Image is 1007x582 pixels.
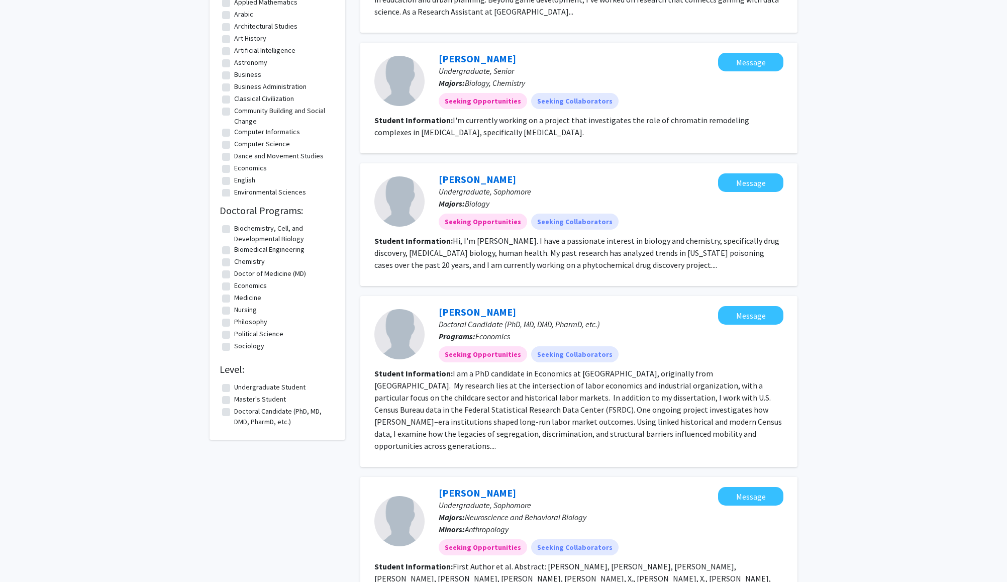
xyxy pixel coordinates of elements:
iframe: Chat [8,537,43,574]
label: Chemistry [234,256,265,267]
label: Philosophy [234,317,267,327]
b: Majors: [439,512,465,522]
span: Biology [465,199,489,209]
b: Minors: [439,524,465,534]
label: Doctor of Medicine (MD) [234,268,306,279]
mat-chip: Seeking Opportunities [439,346,527,362]
b: Student Information: [374,561,453,571]
span: Doctoral Candidate (PhD, MD, DMD, PharmD, etc.) [439,319,600,329]
label: Dance and Movement Studies [234,151,324,161]
a: [PERSON_NAME] [439,173,516,185]
button: Message Alec Zheng [718,487,783,506]
label: Biomedical Engineering [234,244,305,255]
mat-chip: Seeking Collaborators [531,93,619,109]
a: [PERSON_NAME] [439,487,516,499]
label: Community Building and Social Change [234,106,333,127]
label: Economics [234,163,267,173]
label: Business Administration [234,81,307,92]
button: Message Andrew Conlon [718,173,783,192]
label: Medicine [234,293,261,303]
a: [PERSON_NAME] [439,52,516,65]
mat-chip: Seeking Opportunities [439,93,527,109]
b: Student Information: [374,236,453,246]
label: Art History [234,33,266,44]
label: Doctoral Candidate (PhD, MD, DMD, PharmD, etc.) [234,406,333,427]
mat-chip: Seeking Collaborators [531,346,619,362]
span: Undergraduate, Sophomore [439,186,531,197]
span: Neuroscience and Behavioral Biology [465,512,586,522]
mat-chip: Seeking Opportunities [439,539,527,555]
mat-chip: Seeking Collaborators [531,539,619,555]
span: Undergraduate, Senior [439,66,514,76]
button: Message Christopher Li [718,53,783,71]
fg-read-more: I'm currently working on a project that investigates the role of chromatin remodeling complexes i... [374,115,749,137]
label: Master's Student [234,394,286,405]
label: Environmental Sciences [234,187,306,198]
mat-chip: Seeking Opportunities [439,214,527,230]
span: Economics [475,331,510,341]
label: Economics [234,280,267,291]
label: Artificial Intelligence [234,45,295,56]
h2: Level: [220,363,335,375]
label: Biochemistry, Cell, and Developmental Biology [234,223,333,244]
h2: Doctoral Programs: [220,205,335,217]
label: Business [234,69,261,80]
span: Anthropology [465,524,509,534]
span: Biology, Chemistry [465,78,525,88]
label: Nursing [234,305,257,315]
label: Political Science [234,329,283,339]
label: Astronomy [234,57,267,68]
span: Undergraduate, Sophomore [439,500,531,510]
label: Computer Informatics [234,127,300,137]
fg-read-more: Hi, I'm [PERSON_NAME]. I have a passionate interest in biology and chemistry, specifically drug d... [374,236,779,270]
label: Sociology [234,341,264,351]
label: Architectural Studies [234,21,297,32]
label: English [234,175,255,185]
mat-chip: Seeking Collaborators [531,214,619,230]
b: Student Information: [374,115,453,125]
b: Student Information: [374,368,453,378]
b: Programs: [439,331,475,341]
label: Undergraduate Student [234,382,306,393]
a: [PERSON_NAME] [439,306,516,318]
label: Arabic [234,9,253,20]
label: Classical Civilization [234,93,294,104]
b: Majors: [439,78,465,88]
fg-read-more: I am a PhD candidate in Economics at [GEOGRAPHIC_DATA], originally from [GEOGRAPHIC_DATA]. My res... [374,368,782,451]
label: Computer Science [234,139,290,149]
button: Message Amy Lim [718,306,783,325]
b: Majors: [439,199,465,209]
